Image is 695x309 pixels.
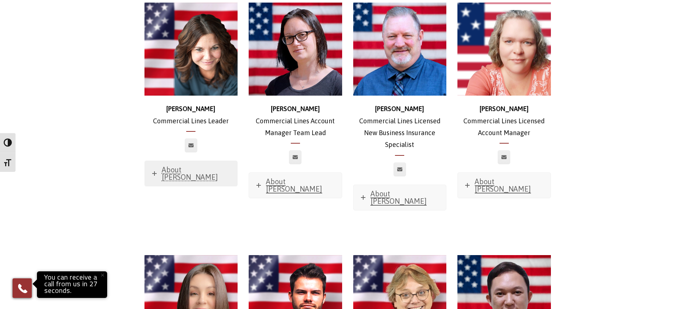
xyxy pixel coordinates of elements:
[144,3,238,96] img: Stephanie_500x500
[266,177,322,193] span: About [PERSON_NAME]
[457,3,551,96] img: d30fe02f-70d5-4880-bc87-19dbce6882f2
[162,165,218,181] span: About [PERSON_NAME]
[17,282,28,294] img: Phone icon
[475,177,531,193] span: About [PERSON_NAME]
[145,161,238,186] a: About [PERSON_NAME]
[375,105,424,113] strong: [PERSON_NAME]
[353,103,447,151] p: Commercial Lines Licensed New Business Insurance Specialist
[144,103,238,127] p: Commercial Lines Leader
[94,267,110,283] button: Close
[457,103,551,139] p: Commercial Lines Licensed Account Manager
[271,105,320,113] strong: [PERSON_NAME]
[249,103,342,139] p: Commercial Lines Account Manager Team Lead
[166,105,215,113] strong: [PERSON_NAME]
[39,273,105,296] p: You can receive a call from us in 27 seconds.
[249,173,342,198] a: About [PERSON_NAME]
[371,189,427,205] span: About [PERSON_NAME]
[480,105,529,113] strong: [PERSON_NAME]
[353,3,447,96] img: ross
[249,3,342,96] img: Jessica (1)
[354,185,446,210] a: About [PERSON_NAME]
[458,173,551,198] a: About [PERSON_NAME]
